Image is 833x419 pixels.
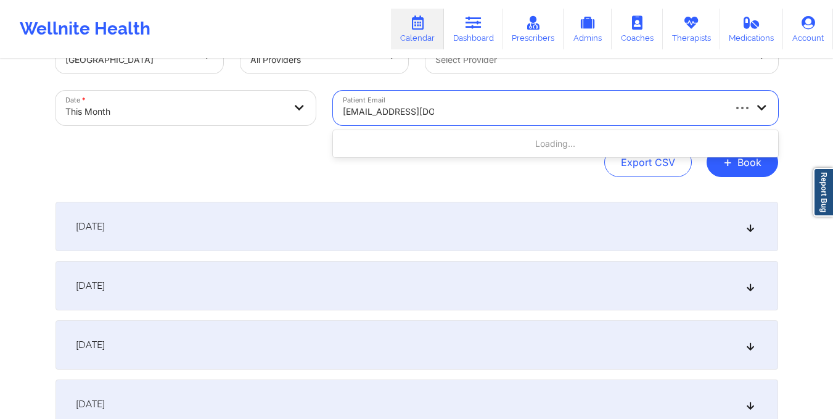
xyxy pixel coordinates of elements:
button: Export CSV [604,147,692,177]
a: Prescribers [503,9,564,49]
div: This Month [65,98,285,125]
a: Account [783,9,833,49]
a: Medications [720,9,784,49]
a: Report Bug [813,168,833,217]
a: Calendar [391,9,444,49]
a: Coaches [612,9,663,49]
a: Therapists [663,9,720,49]
button: +Book [707,147,778,177]
a: Dashboard [444,9,503,49]
span: [DATE] [76,280,105,292]
a: Admins [564,9,612,49]
span: [DATE] [76,339,105,351]
div: Loading... [333,133,778,155]
span: [DATE] [76,220,105,233]
span: + [723,159,732,165]
span: [DATE] [76,398,105,410]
